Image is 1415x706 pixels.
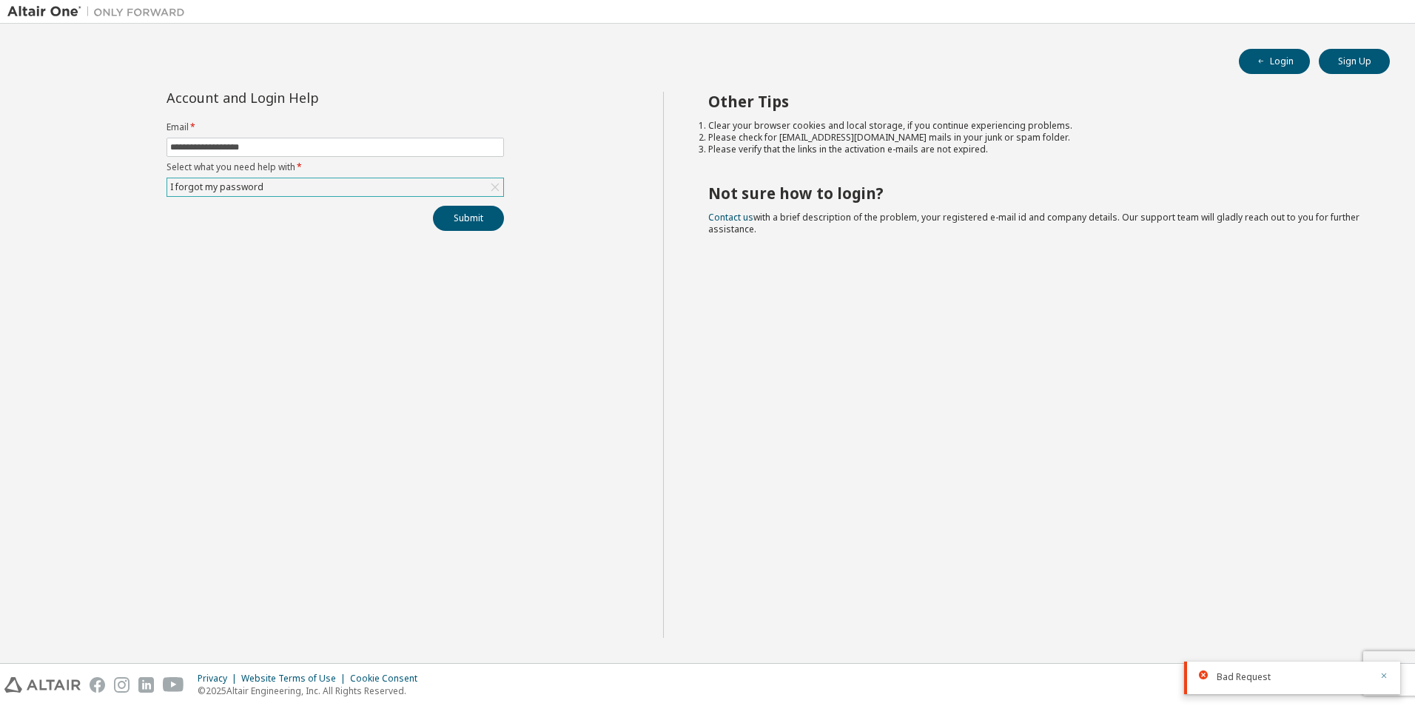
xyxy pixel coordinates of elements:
[138,677,154,693] img: linkedin.svg
[167,92,437,104] div: Account and Login Help
[241,673,350,685] div: Website Terms of Use
[708,92,1364,111] h2: Other Tips
[198,673,241,685] div: Privacy
[163,677,184,693] img: youtube.svg
[708,184,1364,203] h2: Not sure how to login?
[198,685,426,697] p: © 2025 Altair Engineering, Inc. All Rights Reserved.
[167,121,504,133] label: Email
[114,677,130,693] img: instagram.svg
[708,132,1364,144] li: Please check for [EMAIL_ADDRESS][DOMAIN_NAME] mails in your junk or spam folder.
[350,673,426,685] div: Cookie Consent
[1239,49,1310,74] button: Login
[708,120,1364,132] li: Clear your browser cookies and local storage, if you continue experiencing problems.
[90,677,105,693] img: facebook.svg
[433,206,504,231] button: Submit
[708,144,1364,155] li: Please verify that the links in the activation e-mails are not expired.
[167,161,504,173] label: Select what you need help with
[4,677,81,693] img: altair_logo.svg
[167,178,503,196] div: I forgot my password
[708,211,753,223] a: Contact us
[168,179,266,195] div: I forgot my password
[7,4,192,19] img: Altair One
[1319,49,1390,74] button: Sign Up
[1217,671,1271,683] span: Bad Request
[708,211,1359,235] span: with a brief description of the problem, your registered e-mail id and company details. Our suppo...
